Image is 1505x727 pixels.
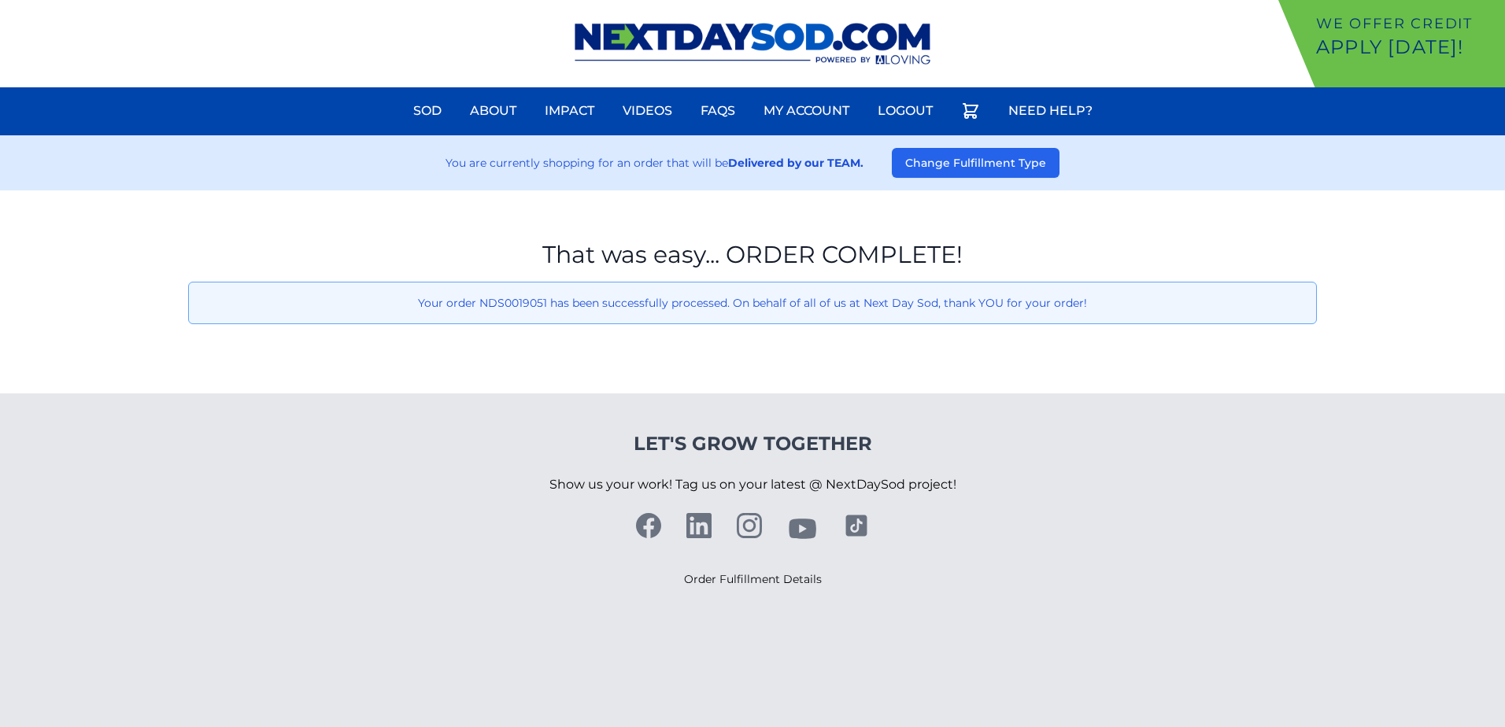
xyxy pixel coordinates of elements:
[691,92,745,130] a: FAQs
[754,92,859,130] a: My Account
[868,92,942,130] a: Logout
[188,241,1317,269] h1: That was easy... ORDER COMPLETE!
[460,92,526,130] a: About
[728,156,863,170] strong: Delivered by our TEAM.
[613,92,682,130] a: Videos
[549,456,956,513] p: Show us your work! Tag us on your latest @ NextDaySod project!
[892,148,1059,178] button: Change Fulfillment Type
[535,92,604,130] a: Impact
[1316,13,1499,35] p: We offer Credit
[684,572,822,586] a: Order Fulfillment Details
[404,92,451,130] a: Sod
[549,431,956,456] h4: Let's Grow Together
[1316,35,1499,60] p: Apply [DATE]!
[999,92,1102,130] a: Need Help?
[202,295,1303,311] p: Your order NDS0019051 has been successfully processed. On behalf of all of us at Next Day Sod, th...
